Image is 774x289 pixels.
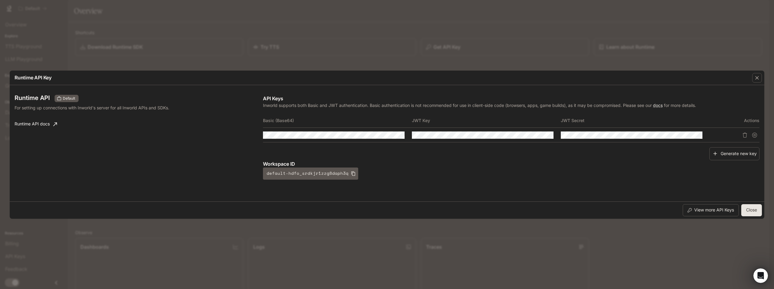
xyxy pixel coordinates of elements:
[263,160,759,168] p: Workspace ID
[683,204,739,216] button: View more API Keys
[753,268,768,283] iframe: Intercom live chat
[741,204,762,216] button: Close
[740,130,750,140] button: Delete API key
[263,113,412,128] th: Basic (Base64)
[55,95,79,102] div: These keys will apply to your current workspace only
[653,103,663,108] a: docs
[263,95,759,102] p: API Keys
[15,95,50,101] h3: Runtime API
[710,113,759,128] th: Actions
[15,74,52,81] p: Runtime API Key
[750,130,759,140] button: Suspend API key
[561,113,710,128] th: JWT Secret
[15,105,197,111] p: For setting up connections with Inworld's server for all Inworld APIs and SDKs.
[709,147,759,160] button: Generate new key
[263,102,759,108] p: Inworld supports both Basic and JWT authentication. Basic authentication is not recommended for u...
[12,118,59,130] a: Runtime API docs
[412,113,561,128] th: JWT Key
[60,96,78,101] span: Default
[263,168,358,180] button: default-hdfo_srdkjr1zzg8daph3q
